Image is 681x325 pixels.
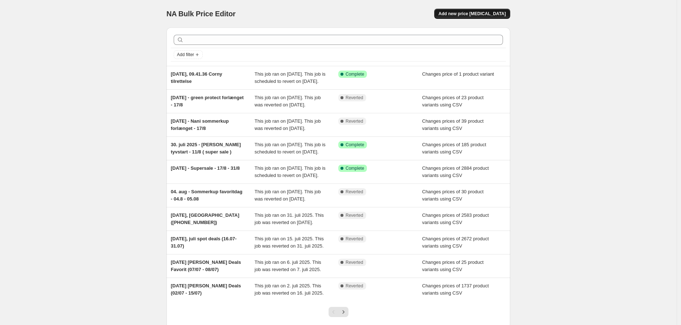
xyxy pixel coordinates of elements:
span: This job ran on [DATE]. This job was reverted on [DATE]. [255,95,321,107]
button: Add new price [MEDICAL_DATA] [434,9,510,19]
span: Reverted [346,259,363,265]
span: Complete [346,165,364,171]
span: Reverted [346,236,363,242]
span: Changes prices of 2884 product variants using CSV [422,165,489,178]
span: Changes prices of 23 product variants using CSV [422,95,484,107]
button: Next [338,307,348,317]
span: Add new price [MEDICAL_DATA] [439,11,506,17]
span: 30. juli 2025 - [PERSON_NAME] tyvstart - 11/8 ( super sale ) [171,142,241,155]
span: [DATE] - Supersale - 17/8 - 31/8 [171,165,240,171]
span: 04. aug - Sommerkup favoritdag - 04.8 - 05.08 [171,189,242,202]
span: Reverted [346,283,363,289]
span: This job ran on [DATE]. This job is scheduled to revert on [DATE]. [255,165,326,178]
span: Reverted [346,189,363,195]
span: Changes price of 1 product variant [422,71,494,77]
button: Add filter [174,50,203,59]
span: Complete [346,71,364,77]
span: Reverted [346,212,363,218]
span: [DATE], 09.41.36 Corny tilrettelse [171,71,222,84]
span: This job ran on [DATE]. This job was reverted on [DATE]. [255,118,321,131]
span: This job ran on [DATE]. This job is scheduled to revert on [DATE]. [255,71,326,84]
span: Reverted [346,118,363,124]
span: Changes prices of 30 product variants using CSV [422,189,484,202]
span: Changes prices of 185 product variants using CSV [422,142,486,155]
span: This job ran on 31. juli 2025. This job was reverted on [DATE]. [255,212,324,225]
span: Complete [346,142,364,148]
span: Changes prices of 25 product variants using CSV [422,259,484,272]
span: Changes prices of 2583 product variants using CSV [422,212,489,225]
nav: Pagination [329,307,348,317]
span: [DATE] - green protect forlænget - 17/8 [171,95,244,107]
span: This job ran on 15. juli 2025. This job was reverted on 31. juli 2025. [255,236,324,249]
span: [DATE] [PERSON_NAME] Deals Favorit (07/07 - 08/07) [171,259,241,272]
span: NA Bulk Price Editor [166,10,236,18]
span: [DATE], [GEOGRAPHIC_DATA] ([PHONE_NUMBER]) [171,212,239,225]
span: This job ran on [DATE]. This job is scheduled to revert on [DATE]. [255,142,326,155]
span: [DATE], juli spot deals (16.07-31.07) [171,236,237,249]
span: Changes prices of 1737 product variants using CSV [422,283,489,296]
span: Add filter [177,52,194,58]
span: Reverted [346,95,363,101]
span: This job ran on [DATE]. This job was reverted on [DATE]. [255,189,321,202]
span: This job ran on 6. juli 2025. This job was reverted on 7. juli 2025. [255,259,321,272]
span: Changes prices of 2672 product variants using CSV [422,236,489,249]
span: Changes prices of 39 product variants using CSV [422,118,484,131]
span: [DATE] - Nani sommerkup forlænget - 17/8 [171,118,229,131]
span: This job ran on 2. juli 2025. This job was reverted on 16. juli 2025. [255,283,324,296]
span: [DATE] [PERSON_NAME] Deals (02/07 - 15/07) [171,283,241,296]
